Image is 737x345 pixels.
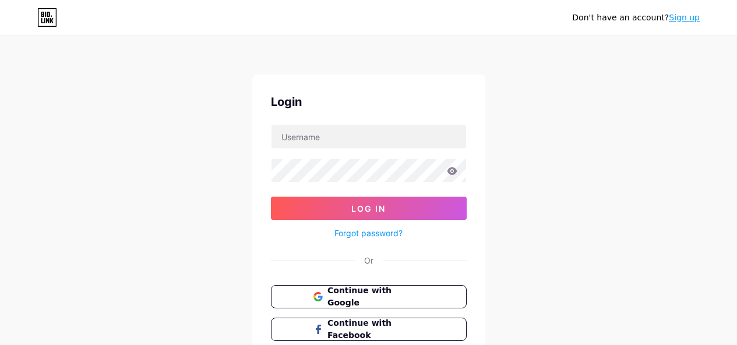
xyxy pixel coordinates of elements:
span: Continue with Google [327,284,424,309]
button: Continue with Google [271,285,467,308]
a: Sign up [669,13,700,22]
span: Continue with Facebook [327,317,424,342]
div: Don't have an account? [572,12,700,24]
a: Forgot password? [334,227,403,239]
div: Or [364,254,373,266]
button: Continue with Facebook [271,318,467,341]
button: Log In [271,197,467,220]
input: Username [271,125,466,148]
div: Login [271,93,467,111]
span: Log In [351,204,386,214]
